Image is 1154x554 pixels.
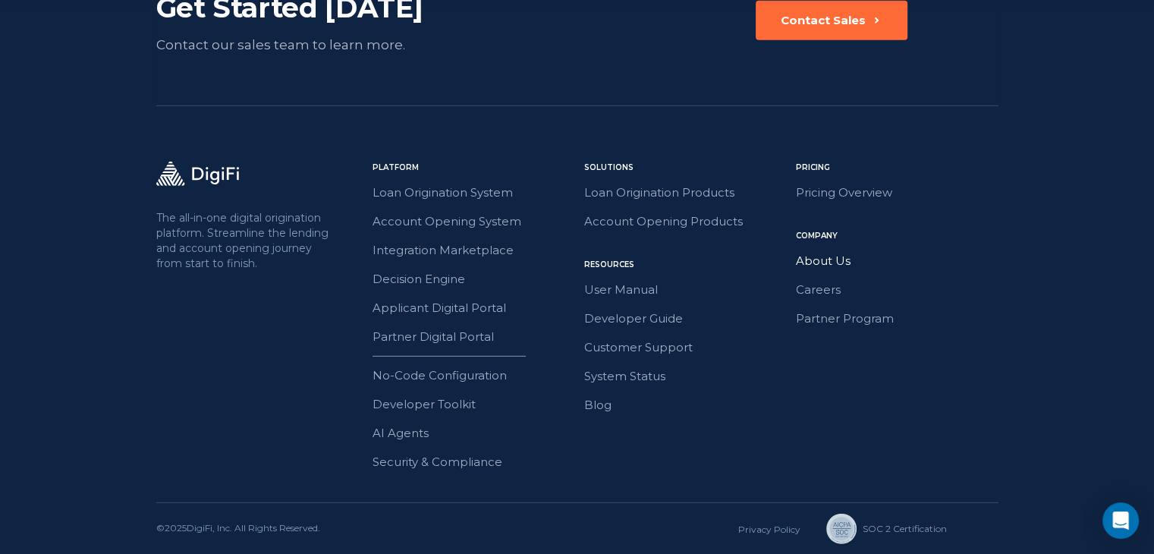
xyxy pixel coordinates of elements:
[584,367,787,386] a: System Status
[863,522,947,536] div: SOC 2 Сertification
[584,338,787,357] a: Customer Support
[373,366,575,386] a: No-Code Configuration
[756,1,907,40] button: Contact Sales
[796,251,998,271] a: About Us
[796,309,998,329] a: Partner Program
[373,395,575,414] a: Developer Toolkit
[373,183,575,203] a: Loan Origination System
[373,241,575,260] a: Integration Marketplace
[826,514,927,544] a: SOC 2 Сertification
[373,298,575,318] a: Applicant Digital Portal
[584,162,787,174] div: Solutions
[156,210,332,271] p: The all-in-one digital origination platform. Streamline the lending and account opening journey f...
[584,280,787,300] a: User Manual
[584,309,787,329] a: Developer Guide
[796,162,998,174] div: Pricing
[373,162,575,174] div: Platform
[584,212,787,231] a: Account Opening Products
[156,34,494,55] div: Contact our sales team to learn more.
[373,269,575,289] a: Decision Engine
[156,521,320,537] div: © 2025 DigiFi, Inc. All Rights Reserved.
[373,452,575,472] a: Security & Compliance
[1102,502,1139,539] div: Open Intercom Messenger
[584,259,787,271] div: Resources
[781,13,866,28] div: Contact Sales
[796,230,998,242] div: Company
[756,1,907,55] a: Contact Sales
[796,280,998,300] a: Careers
[584,395,787,415] a: Blog
[373,212,575,231] a: Account Opening System
[738,524,800,535] a: Privacy Policy
[373,327,575,347] a: Partner Digital Portal
[584,183,787,203] a: Loan Origination Products
[796,183,998,203] a: Pricing Overview
[373,423,575,443] a: AI Agents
